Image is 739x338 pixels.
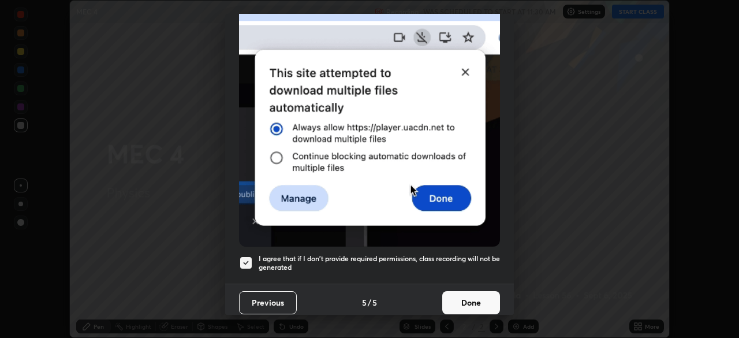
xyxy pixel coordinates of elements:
[372,296,377,309] h4: 5
[362,296,367,309] h4: 5
[259,254,500,272] h5: I agree that if I don't provide required permissions, class recording will not be generated
[239,291,297,314] button: Previous
[368,296,371,309] h4: /
[442,291,500,314] button: Done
